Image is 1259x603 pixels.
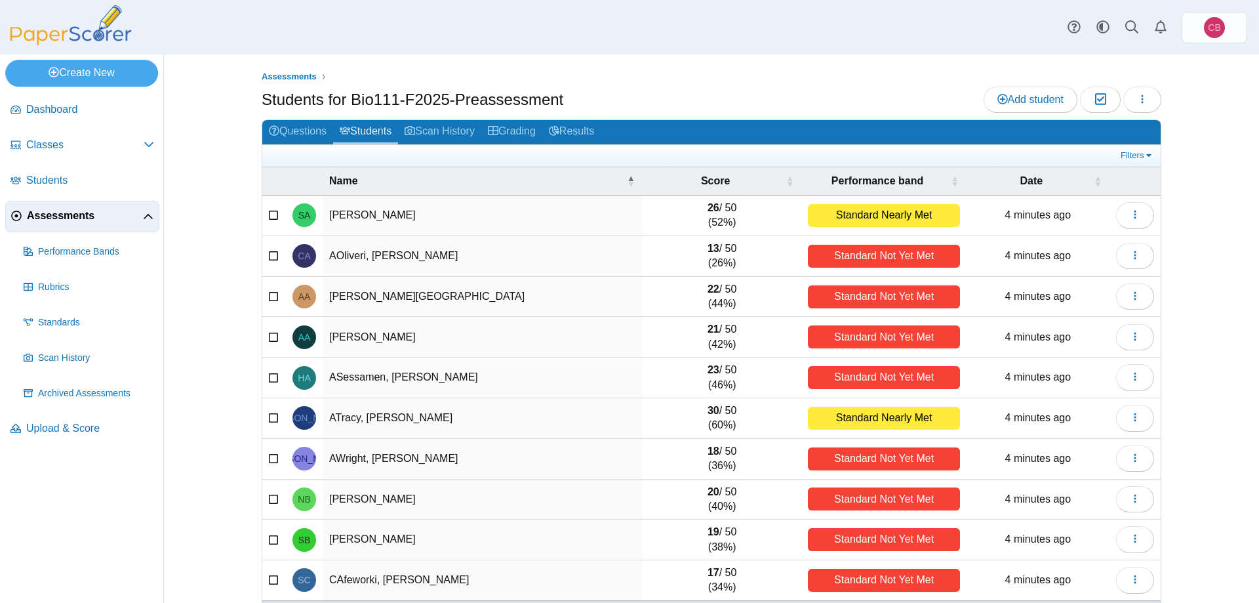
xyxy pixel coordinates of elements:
time: Aug 26, 2025 at 11:15 AM [1005,493,1071,505]
a: Alerts [1146,13,1175,42]
span: Sirak CAfeworki [298,575,310,585]
a: Filters [1117,149,1157,162]
td: [PERSON_NAME] [323,196,643,236]
span: Standards [38,316,154,329]
span: Upload & Score [26,421,154,436]
span: Sophia BLus [298,535,311,545]
div: Standard Not Yet Met [808,528,959,551]
td: / 50 (34%) [643,560,801,601]
a: Archived Assessments [18,378,159,409]
td: / 50 (46%) [643,358,801,398]
time: Aug 26, 2025 at 11:15 AM [1005,453,1071,464]
span: Date [1020,175,1043,186]
a: Students [5,165,159,197]
td: [PERSON_NAME] [323,480,643,520]
td: ATracy, [PERSON_NAME] [323,398,643,439]
div: Standard Not Yet Met [808,245,959,268]
time: Aug 26, 2025 at 11:15 AM [1005,209,1071,220]
a: Scan History [18,343,159,374]
time: Aug 26, 2025 at 11:15 AM [1005,250,1071,261]
a: Upload & Score [5,413,159,445]
span: Assessments [262,72,317,81]
td: ASessamen, [PERSON_NAME] [323,358,643,398]
b: 30 [708,405,719,416]
td: / 50 (44%) [643,277,801,318]
div: Standard Nearly Met [808,407,959,430]
span: Classes [26,138,144,152]
div: Standard Not Yet Met [808,285,959,308]
a: Grading [481,120,542,144]
a: Students [333,120,398,144]
span: Students [26,173,154,188]
a: Add student [984,87,1077,113]
a: Assessments [258,69,320,85]
span: Canisius Biology [1204,17,1225,38]
td: CAfeworki, [PERSON_NAME] [323,560,643,601]
time: Aug 26, 2025 at 11:15 AM [1005,412,1071,423]
div: Standard Not Yet Met [808,366,959,389]
b: 21 [708,323,719,335]
span: Performance Bands [38,245,154,259]
b: 22 [708,283,719,295]
div: Standard Nearly Met [808,204,959,227]
span: Colin AOliveri [298,251,310,260]
td: AOliveri, [PERSON_NAME] [323,236,643,277]
td: / 50 (36%) [643,439,801,480]
span: Sunny AO'Connor [298,211,311,220]
span: Name : Activate to invert sorting [627,167,635,195]
a: Scan History [398,120,481,144]
b: 17 [708,567,719,578]
time: Aug 26, 2025 at 11:15 AM [1005,574,1071,585]
a: Standards [18,307,159,339]
b: 18 [708,446,719,457]
span: Canisius Biology [1208,23,1220,32]
a: Create New [5,60,158,86]
b: 20 [708,486,719,497]
span: Score : Activate to sort [786,167,793,195]
td: / 50 (38%) [643,520,801,560]
span: Rubrics [38,281,154,294]
td: AWright, [PERSON_NAME] [323,439,643,480]
a: Classes [5,130,159,161]
a: Results [542,120,601,144]
span: Haley ASessamen [298,373,310,383]
span: Performance band [831,175,923,186]
div: Standard Not Yet Met [808,325,959,348]
span: Date : Activate to sort [1094,167,1102,195]
span: Add student [997,94,1064,105]
span: Natalie BChin [298,495,310,504]
b: 26 [708,202,719,213]
a: PaperScorer [5,36,136,47]
div: Standard Not Yet Met [808,488,959,510]
a: Rubrics [18,272,159,303]
a: Dashboard [5,94,159,126]
td: [PERSON_NAME][GEOGRAPHIC_DATA] [323,277,643,318]
span: Assessments [27,209,143,223]
a: Questions [262,120,333,144]
td: / 50 (40%) [643,480,801,520]
td: / 50 (26%) [643,236,801,277]
h1: Students for Bio111-F2025-Preassessment [262,89,563,111]
a: Assessments [5,201,159,232]
b: 23 [708,364,719,375]
div: Standard Not Yet Met [808,447,959,470]
b: 19 [708,526,719,537]
td: / 50 (60%) [643,398,801,439]
time: Aug 26, 2025 at 11:15 AM [1005,371,1071,383]
div: Standard Not Yet Met [808,569,959,592]
td: / 50 (52%) [643,196,801,236]
span: Archived Assessments [38,387,154,400]
span: Julian AWright [266,454,342,463]
span: Anna ARogers [298,333,311,342]
b: 13 [708,243,719,254]
a: Performance Bands [18,236,159,268]
span: Performance band : Activate to sort [951,167,959,195]
time: Aug 26, 2025 at 11:15 AM [1005,331,1071,343]
span: Scan History [38,352,154,365]
img: PaperScorer [5,5,136,45]
span: Addison ARoche [298,292,311,301]
span: Score [701,175,730,186]
time: Aug 26, 2025 at 11:15 AM [1005,291,1071,302]
td: / 50 (42%) [643,317,801,358]
span: Dashboard [26,102,154,117]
